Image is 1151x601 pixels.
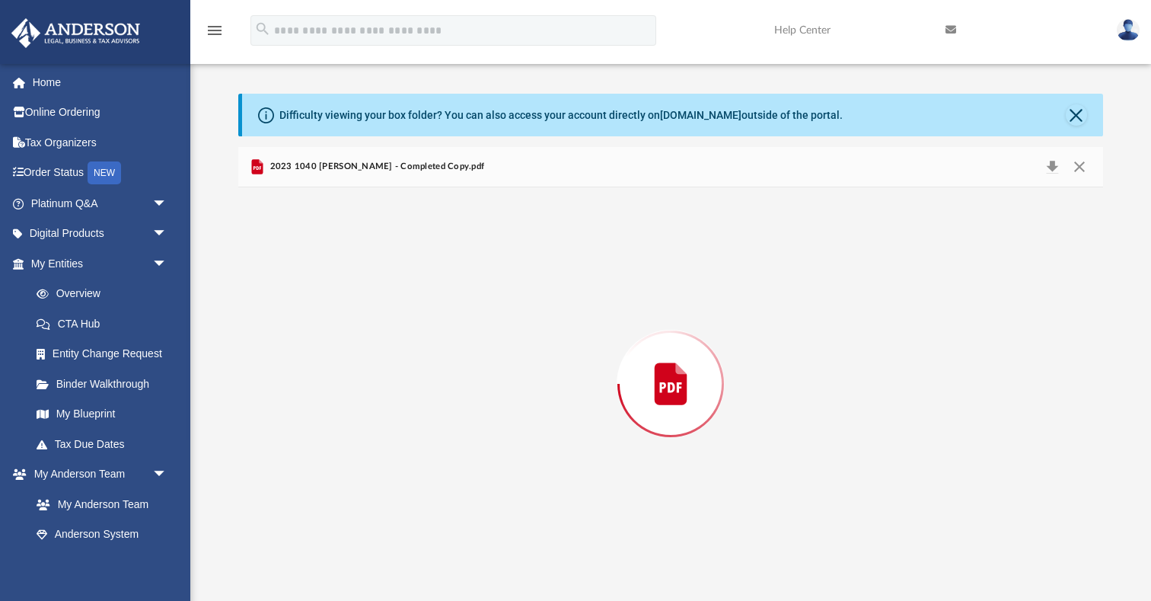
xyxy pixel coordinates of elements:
div: Preview [238,147,1103,580]
a: Entity Change Request [21,339,190,369]
img: User Pic [1117,19,1140,41]
span: arrow_drop_down [152,219,183,250]
a: My Entitiesarrow_drop_down [11,248,190,279]
span: 2023 1040 [PERSON_NAME] - Completed Copy.pdf [266,160,484,174]
img: Anderson Advisors Platinum Portal [7,18,145,48]
a: [DOMAIN_NAME] [660,109,741,121]
span: arrow_drop_down [152,459,183,491]
a: Client Referrals [21,549,183,580]
span: arrow_drop_down [152,248,183,280]
a: Online Ordering [11,98,190,128]
button: Close [1066,104,1087,126]
a: Overview [21,279,190,309]
button: Download [1038,156,1066,177]
a: Digital Productsarrow_drop_down [11,219,190,249]
a: Home [11,67,190,98]
a: My Blueprint [21,399,183,430]
a: My Anderson Teamarrow_drop_down [11,459,183,490]
a: My Anderson Team [21,489,175,519]
a: Platinum Q&Aarrow_drop_down [11,188,190,219]
div: NEW [88,161,121,184]
span: arrow_drop_down [152,188,183,219]
div: Difficulty viewing your box folder? You can also access your account directly on outside of the p... [279,107,843,123]
a: Tax Organizers [11,127,190,158]
a: CTA Hub [21,308,190,339]
a: menu [206,29,224,40]
button: Close [1066,156,1093,177]
i: menu [206,21,224,40]
a: Tax Due Dates [21,429,190,459]
a: Anderson System [21,519,183,550]
a: Binder Walkthrough [21,369,190,399]
i: search [254,21,271,37]
a: Order StatusNEW [11,158,190,189]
